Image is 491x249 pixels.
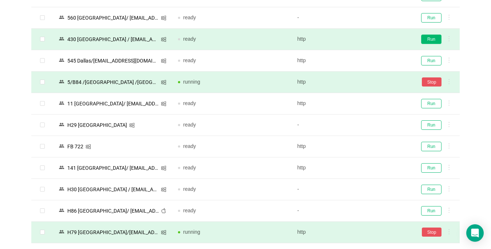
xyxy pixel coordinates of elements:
td: - [292,115,411,136]
div: 141 [GEOGRAPHIC_DATA]/ [EMAIL_ADDRESS][DOMAIN_NAME] [65,163,161,173]
div: Н30 [GEOGRAPHIC_DATA] / [EMAIL_ADDRESS][DOMAIN_NAME] [65,185,161,194]
i: icon: windows [161,37,166,42]
i: icon: windows [161,101,166,107]
span: ready [183,186,196,192]
i: icon: windows [161,230,166,235]
i: icon: windows [161,80,166,85]
i: icon: windows [161,165,166,171]
button: Run [421,13,441,23]
span: ready [183,57,196,63]
i: icon: windows [161,58,166,64]
button: Run [421,56,441,65]
button: Run [421,99,441,108]
div: Open Intercom Messenger [466,224,484,242]
i: icon: windows [129,123,135,128]
button: Run [421,142,441,151]
button: Run [421,120,441,130]
div: 545 Dallas/[EMAIL_ADDRESS][DOMAIN_NAME] [65,56,161,65]
td: http [292,136,411,157]
button: Run [421,35,441,44]
td: http [292,50,411,72]
button: Run [421,185,441,194]
td: http [292,157,411,179]
td: - [292,179,411,200]
td: - [292,7,411,29]
div: H29 [GEOGRAPHIC_DATA] [65,120,129,130]
div: 11 [GEOGRAPHIC_DATA]/ [EMAIL_ADDRESS][DOMAIN_NAME] [65,99,161,108]
div: H79 [GEOGRAPHIC_DATA]/[EMAIL_ADDRESS][DOMAIN_NAME] [1] [65,228,161,237]
td: http [292,72,411,93]
i: icon: windows [161,187,166,192]
span: ready [183,165,196,170]
button: Stop [422,228,441,237]
div: 560 [GEOGRAPHIC_DATA]/ [EMAIL_ADDRESS][DOMAIN_NAME] [65,13,161,23]
span: ready [183,15,196,20]
span: running [183,79,200,85]
div: 5/В84 /[GEOGRAPHIC_DATA] /[GEOGRAPHIC_DATA]/ [EMAIL_ADDRESS][DOMAIN_NAME] [65,77,161,87]
i: icon: windows [161,15,166,21]
td: - [292,200,411,222]
button: Stop [422,77,441,87]
button: Run [421,163,441,173]
span: ready [183,143,196,149]
div: Н86 [GEOGRAPHIC_DATA]/ [EMAIL_ADDRESS][DOMAIN_NAME] [1] [65,206,161,216]
td: http [292,93,411,115]
span: ready [183,208,196,213]
button: Run [421,206,441,216]
i: icon: windows [86,144,91,149]
span: running [183,229,200,235]
td: http [292,222,411,243]
i: icon: apple [161,208,166,213]
span: ready [183,100,196,106]
span: ready [183,122,196,128]
span: ready [183,36,196,42]
div: FB 722 [65,142,86,151]
td: http [292,29,411,50]
div: 430 [GEOGRAPHIC_DATA] / [EMAIL_ADDRESS][DOMAIN_NAME] [65,35,161,44]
